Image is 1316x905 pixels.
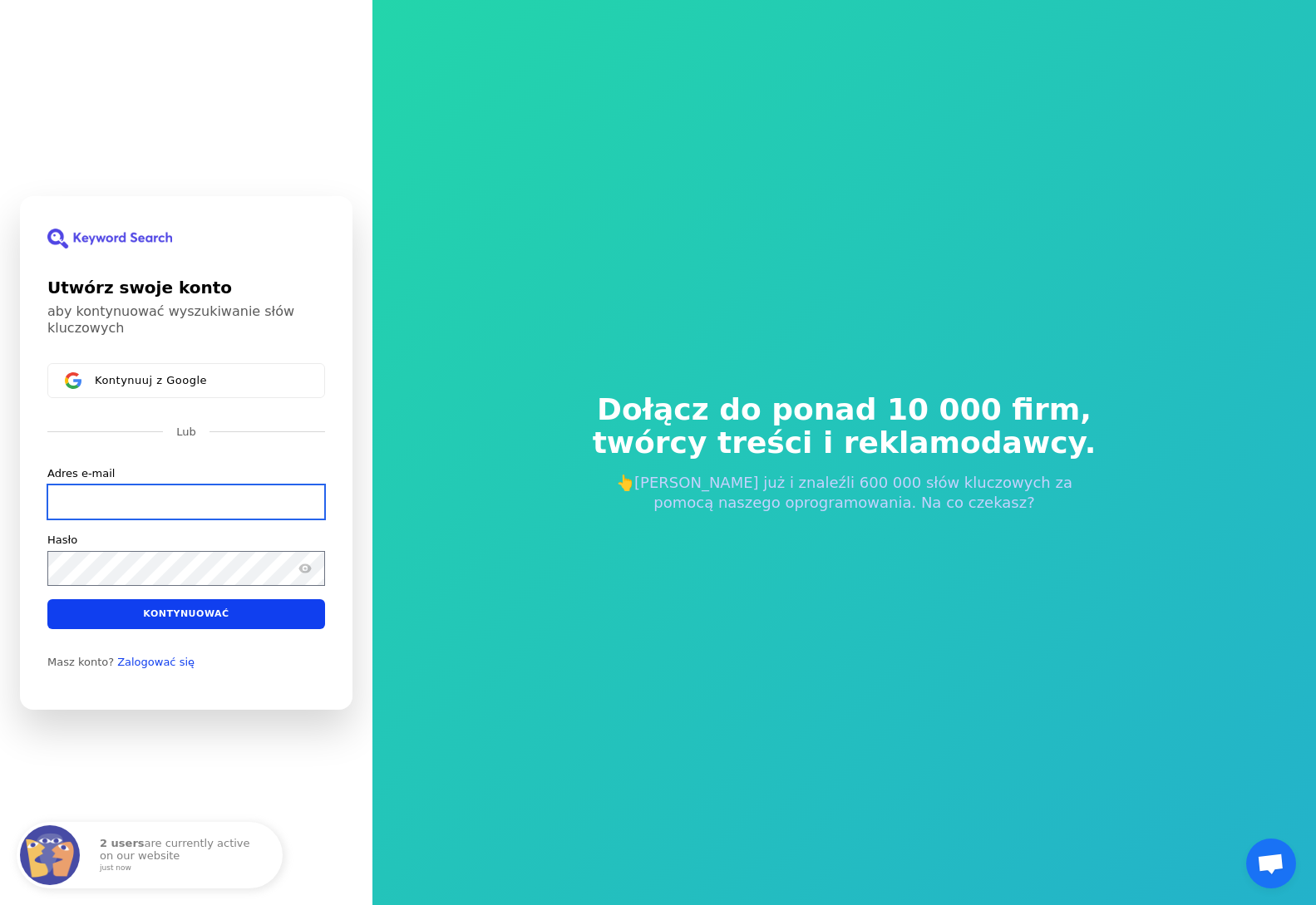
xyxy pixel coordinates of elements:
[20,825,80,885] img: Fomo
[593,425,1097,460] font: twórcy treści i reklamodawcy.
[95,373,207,386] font: Kontynuuj z Google
[47,229,172,248] img: Wyszukiwanie słów kluczowych
[65,372,81,389] img: Zaloguj się za pomocą Google
[47,533,77,545] font: Hasło
[47,655,114,667] font: Masz konto?
[100,837,145,849] strong: 2 users
[47,303,294,336] font: aby kontynuować wyszukiwanie słów kluczowych
[47,278,232,298] font: Utwórz swoje konto
[100,864,261,873] small: just now
[616,474,1072,511] font: 👆[PERSON_NAME] już i znaleźli 600 000 słów kluczowych za pomocą naszego oprogramowania. Na co cze...
[117,655,195,668] a: Zalogować się
[47,466,115,479] font: Adres e-mail
[176,425,196,438] font: Lub
[295,558,315,578] button: Pokaż hasło
[47,598,325,628] button: Kontynuować
[597,392,1092,426] font: Dołącz do ponad 10 000 firm,
[143,608,229,619] font: Kontynuować
[47,363,325,398] button: Zaloguj się za pomocą GoogleKontynuuj z Google
[1246,839,1296,888] div: Otwarty czat
[100,838,266,872] p: are currently active on our website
